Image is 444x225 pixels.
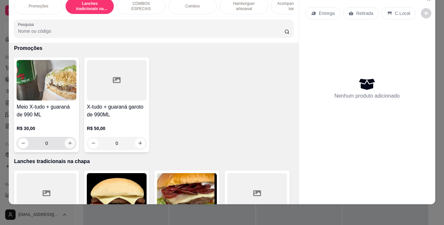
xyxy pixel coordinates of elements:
p: Lanches tradicionais na chapa [14,158,293,165]
p: COMBOS ESPECIAS [122,1,160,11]
p: Entrega [319,10,335,17]
img: product-image [157,173,217,214]
p: R$ 30,00 [17,125,76,132]
h4: Meio X-tudo + guaraná de 990 ML [17,103,76,119]
button: decrease-product-quantity [421,8,431,18]
p: Promoções [14,44,293,52]
img: product-image [87,173,147,214]
p: C.Local [395,10,410,17]
p: Retirada [356,10,373,17]
label: Pesquisa [18,22,36,27]
p: Acompanhamentos ( batata ) [276,1,314,11]
input: Pesquisa [18,28,284,34]
button: increase-product-quantity [65,138,75,148]
button: decrease-product-quantity [18,138,28,148]
p: Hambúrguer artesanal [225,1,263,11]
p: Nenhum produto adicionado [334,92,400,100]
p: Lanches tradicionais na chapa [71,1,109,11]
p: Combos [185,4,200,9]
h4: X-tudo + guaraná garoto de 990ML [87,103,147,119]
button: decrease-product-quantity [88,138,98,148]
button: increase-product-quantity [135,138,145,148]
p: Promoções [29,4,48,9]
img: product-image [17,60,76,101]
p: R$ 50,00 [87,125,147,132]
